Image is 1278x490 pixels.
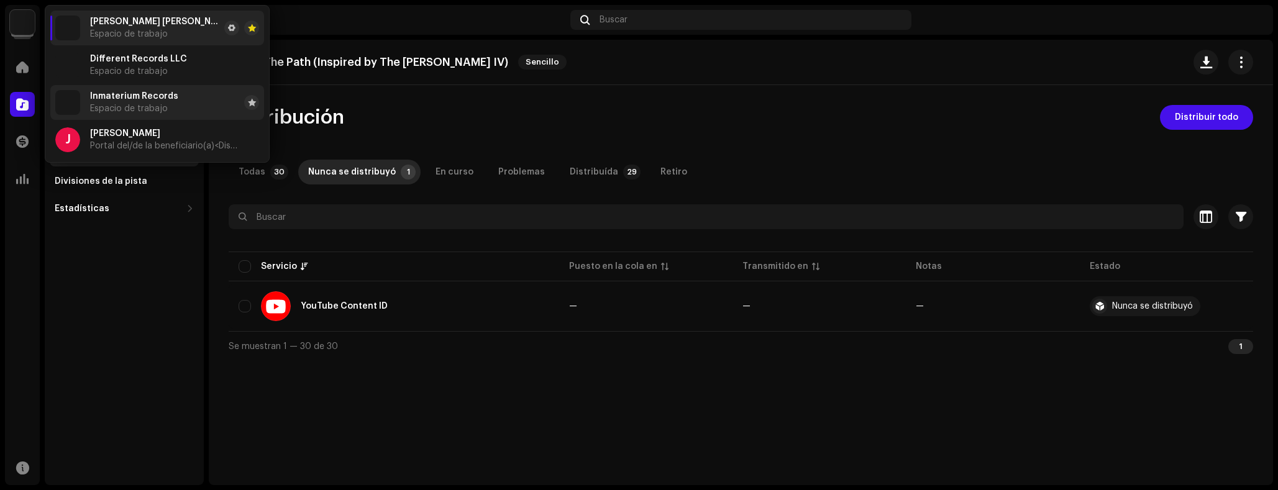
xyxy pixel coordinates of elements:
[90,66,168,76] span: Espacio de trabajo
[1228,339,1253,354] div: 1
[239,160,265,184] div: Todas
[55,16,80,40] img: 297a105e-aa6c-4183-9ff4-27133c00f2e2
[263,56,508,69] p: The Path (Inspired by The [PERSON_NAME] IV)
[742,260,808,273] div: Transmitido en
[55,127,80,152] div: J
[742,302,751,311] span: —
[569,302,577,311] span: —
[90,129,160,138] span: Jared
[229,105,344,130] span: Distribución
[1160,105,1253,130] button: Distribuir todo
[1238,10,1258,30] img: 64330119-7c00-4796-a648-24c9ce22806e
[498,160,545,184] div: Problemas
[55,90,80,115] img: 297a105e-aa6c-4183-9ff4-27133c00f2e2
[1175,105,1238,130] span: Distribuir todo
[90,104,168,114] span: Espacio de trabajo
[436,160,473,184] div: En curso
[401,165,416,179] p-badge: 1
[518,55,567,70] span: Sencillo
[224,15,565,25] div: Catálogo
[10,10,35,35] img: 297a105e-aa6c-4183-9ff4-27133c00f2e2
[270,165,288,179] p-badge: 30
[50,169,199,194] re-m-nav-item: Divisiones de la pista
[229,342,338,351] span: Se muestran 1 — 30 de 30
[90,141,239,151] span: Portal del/de la beneficiario(a) <Diskover Entertainment SL>
[569,260,657,273] div: Puesto en la cola en
[214,142,331,150] span: <Diskover Entertainment SL>
[570,160,618,184] div: Distribuída
[50,196,199,221] re-m-nav-dropdown: Estadísticas
[600,15,628,25] span: Buscar
[55,53,80,78] img: 297a105e-aa6c-4183-9ff4-27133c00f2e2
[623,165,641,179] p-badge: 29
[301,302,388,311] div: YouTube Content ID
[229,204,1184,229] input: Buscar
[55,176,147,186] div: Divisiones de la pista
[90,54,187,64] span: Different Records LLC
[308,160,396,184] div: Nunca se distribuyó
[55,204,109,214] div: Estadísticas
[916,302,924,311] re-a-table-badge: —
[90,17,219,27] span: Jared Moreno Luna
[90,29,168,39] span: Espacio de trabajo
[261,260,297,273] div: Servicio
[90,91,178,101] span: Inmaterium Records
[660,160,687,184] div: Retiro
[1112,302,1193,311] div: Nunca se distribuyó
